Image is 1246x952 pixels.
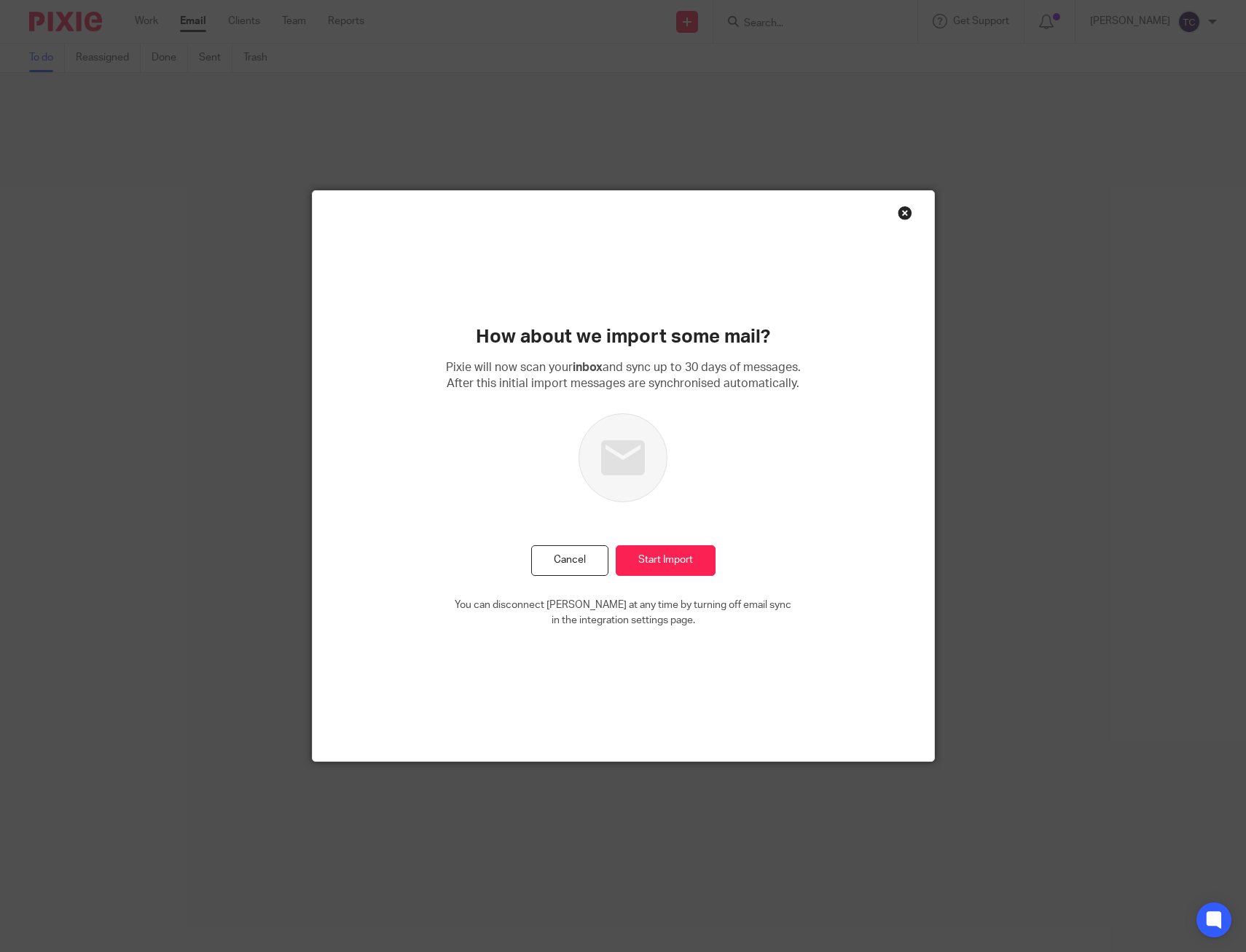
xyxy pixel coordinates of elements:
[531,545,608,577] button: Cancel
[616,545,716,577] input: Start Import
[573,362,603,373] b: inbox
[476,324,770,349] h2: How about we import some mail?
[455,598,791,628] p: You can disconnect [PERSON_NAME] at any time by turning off email sync in the integration setting...
[898,206,912,220] div: Close this dialog window
[446,360,801,391] p: Pixie will now scan your and sync up to 30 days of messages. After this initial import messages a...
